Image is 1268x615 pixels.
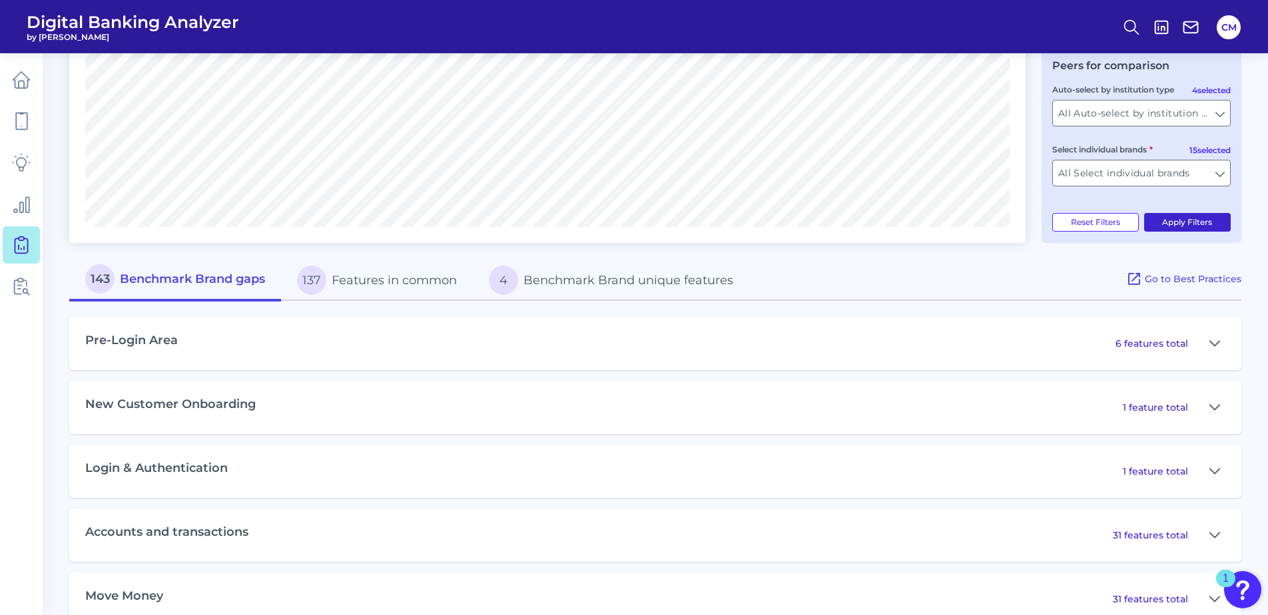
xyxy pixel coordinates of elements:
button: CM [1217,15,1241,39]
p: 31 features total [1113,529,1188,541]
span: 137 [297,266,326,295]
p: 31 features total [1113,593,1188,605]
h3: New Customer Onboarding [85,397,256,412]
span: 4 [489,266,518,295]
h3: Move Money [85,589,163,604]
span: 143 [85,264,115,294]
h3: Pre-Login Area [85,333,178,348]
p: 1 feature total [1123,401,1188,413]
button: 143Benchmark Brand gaps [69,259,281,302]
button: 137Features in common [281,259,473,302]
p: 6 features total [1115,337,1188,349]
button: 4Benchmark Brand unique features [473,259,749,302]
legend: Peers for comparison [1052,59,1169,72]
span: by [PERSON_NAME] [27,32,239,42]
button: Open Resource Center, 1 new notification [1224,571,1261,608]
button: Reset Filters [1052,213,1139,232]
span: Digital Banking Analyzer [27,12,239,32]
div: 1 [1223,578,1229,596]
label: Auto-select by institution type [1052,85,1174,95]
p: 1 feature total [1123,465,1188,477]
label: Select individual brands [1052,144,1153,154]
button: Apply Filters [1144,213,1231,232]
span: Go to Best Practices [1145,273,1241,285]
h3: Login & Authentication [85,461,228,476]
h3: Accounts and transactions [85,525,248,540]
a: Go to Best Practices [1126,259,1241,301]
